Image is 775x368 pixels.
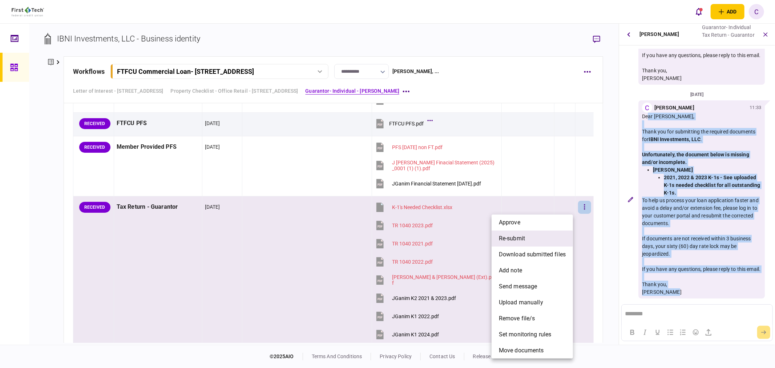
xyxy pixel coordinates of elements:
[3,6,148,13] body: Rich Text Area. Press ALT-0 for help.
[499,346,544,355] span: Move documents
[499,314,535,323] span: remove file/s
[499,266,522,275] span: add note
[499,250,566,259] span: download submitted files
[499,218,520,227] span: approve
[499,282,537,291] span: send message
[499,330,552,339] span: set monitoring rules
[499,298,543,307] span: upload manually
[499,234,525,243] span: re-submit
